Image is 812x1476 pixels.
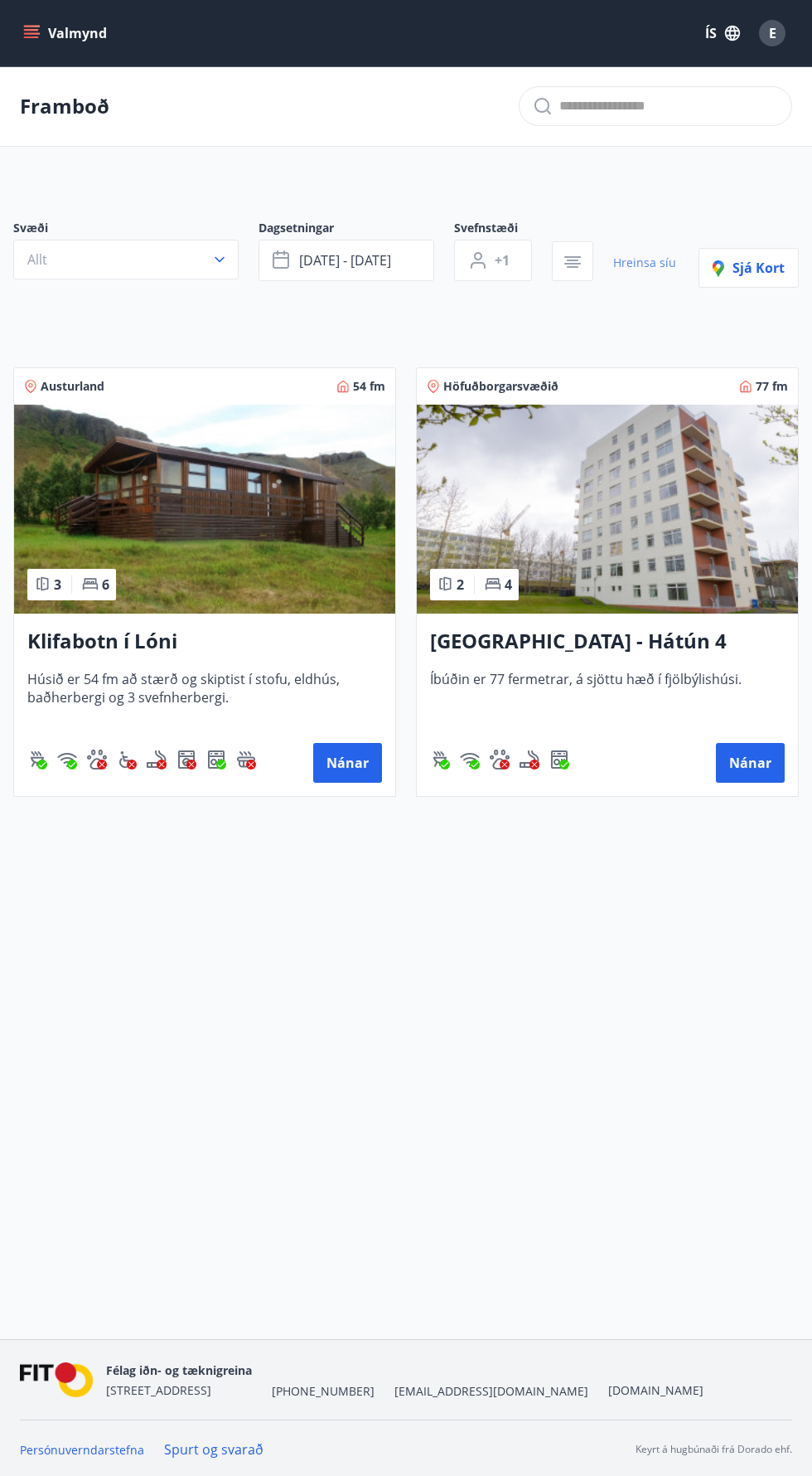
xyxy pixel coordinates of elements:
[206,750,226,770] div: Uppþvottavél
[394,1383,588,1400] span: [EMAIL_ADDRESS][DOMAIN_NAME]
[454,220,552,240] span: Svefnstæði
[14,405,395,614] img: Paella dish
[13,240,239,279] button: Allt
[259,220,454,240] span: Dagsetningar
[54,575,61,594] span: 3
[613,245,676,281] a: Hreinsa síu
[443,378,558,395] span: Höfuðborgarsvæðið
[147,750,167,770] img: QNIUl6Cv9L9rHgMXwuzGLuiJOj7RKqxk9mBFPqjq.svg
[430,750,450,770] img: ZXjrS3QKesehq6nQAPjaRuRTI364z8ohTALB4wBr.svg
[20,1362,93,1398] img: FPQVkF9lTnNbbaRSFyT17YYeljoOGk5m51IhT0bO.png
[549,750,569,770] img: 7hj2GulIrg6h11dFIpsIzg8Ak2vZaScVwTihwv8g.svg
[713,259,785,277] span: Sjá kort
[460,750,480,770] div: Þráðlaust net
[505,575,512,594] span: 4
[769,24,776,42] span: E
[27,250,47,269] span: Allt
[27,627,382,657] h3: Klifabotn í Lóni
[698,248,799,288] button: Sjá kort
[696,18,749,48] button: ÍS
[454,240,532,281] button: +1
[13,220,259,240] span: Svæði
[57,750,77,770] img: HJRyFFsYp6qjeUYhR4dAD8CaCEsnIFYZ05miwXoh.svg
[102,575,109,594] span: 6
[716,743,785,783] button: Nánar
[164,1440,263,1459] a: Spurt og svarað
[20,92,109,120] p: Framboð
[87,750,107,770] img: pxcaIm5dSOV3FS4whs1soiYWTwFQvksT25a9J10C.svg
[608,1382,703,1398] a: [DOMAIN_NAME]
[176,750,196,770] img: Dl16BY4EX9PAW649lg1C3oBuIaAsR6QVDQBO2cTm.svg
[490,750,510,770] div: Gæludýr
[417,405,798,614] img: Paella dish
[520,750,539,770] img: QNIUl6Cv9L9rHgMXwuzGLuiJOj7RKqxk9mBFPqjq.svg
[353,378,385,395] span: 54 fm
[147,750,167,770] div: Reykingar / Vape
[299,251,391,269] span: [DATE] - [DATE]
[106,1382,211,1398] span: [STREET_ADDRESS]
[27,750,47,770] div: Gasgrill
[20,1442,144,1458] a: Persónuverndarstefna
[490,750,510,770] img: pxcaIm5dSOV3FS4whs1soiYWTwFQvksT25a9J10C.svg
[495,251,510,269] span: +1
[430,750,450,770] div: Gasgrill
[752,13,792,53] button: E
[27,750,47,770] img: ZXjrS3QKesehq6nQAPjaRuRTI364z8ohTALB4wBr.svg
[520,750,539,770] div: Reykingar / Vape
[460,750,480,770] img: HJRyFFsYp6qjeUYhR4dAD8CaCEsnIFYZ05miwXoh.svg
[117,750,137,770] img: 8IYIKVZQyRlUC6HQIIUSdjpPGRncJsz2RzLgWvp4.svg
[549,750,569,770] div: Uppþvottavél
[87,750,107,770] div: Gæludýr
[313,743,382,783] button: Nánar
[176,750,196,770] div: Þvottavél
[430,670,785,725] span: Íbúðin er 77 fermetrar, á sjöttu hæð í fjölbýlishúsi.
[41,378,104,395] span: Austurland
[206,750,226,770] img: 7hj2GulIrg6h11dFIpsIzg8Ak2vZaScVwTihwv8g.svg
[57,750,77,770] div: Þráðlaust net
[106,1362,252,1378] span: Félag iðn- og tæknigreina
[457,575,464,594] span: 2
[259,240,434,281] button: [DATE] - [DATE]
[236,750,256,770] img: h89QDIuHlAdpqTriuIvuEWkTH976fOgBEOOeu1mi.svg
[636,1442,792,1457] p: Keyrt á hugbúnaði frá Dorado ehf.
[27,670,382,725] span: Húsið er 54 fm að stærð og skiptist í stofu, eldhús, baðherbergi og 3 svefnherbergi.
[20,18,114,48] button: menu
[236,750,256,770] div: Heitur pottur
[117,750,137,770] div: Aðgengi fyrir hjólastól
[430,627,785,657] h3: [GEOGRAPHIC_DATA] - Hátún 4
[756,378,788,395] span: 77 fm
[272,1383,375,1400] span: [PHONE_NUMBER]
